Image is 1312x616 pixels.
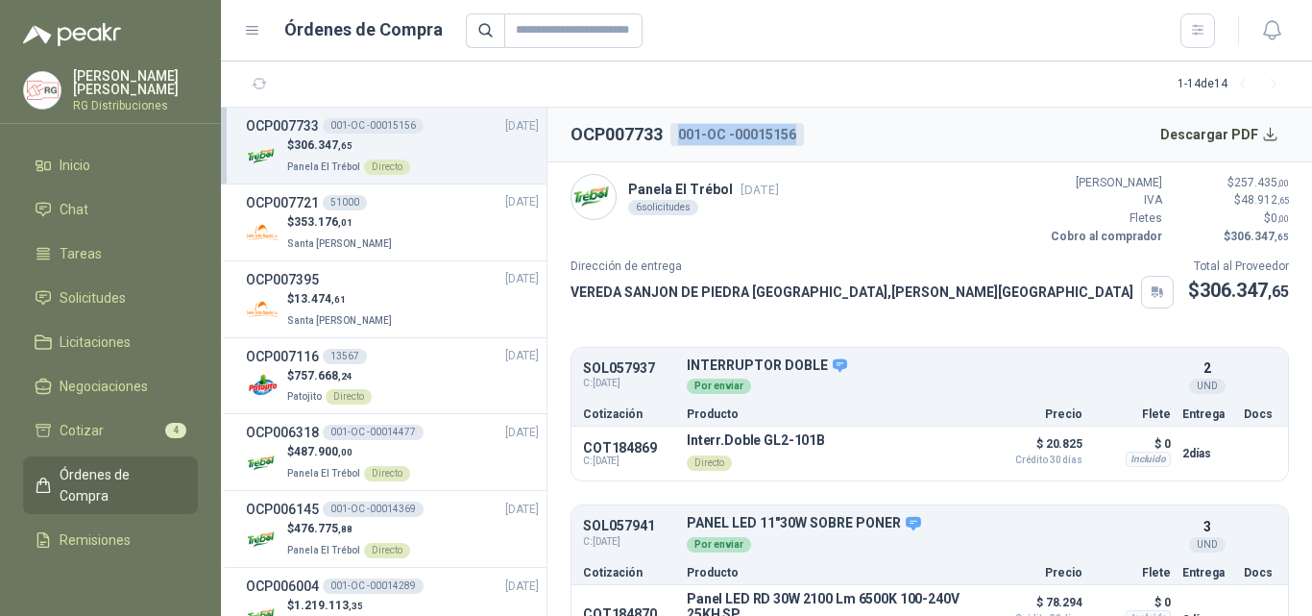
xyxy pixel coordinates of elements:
span: C: [DATE] [583,376,675,391]
span: Inicio [60,155,90,176]
a: Solicitudes [23,280,198,316]
span: Crédito 30 días [986,456,1082,465]
span: 1.219.113 [294,599,363,612]
div: Directo [364,543,410,558]
span: Santa [PERSON_NAME] [287,315,392,326]
span: [DATE] [741,183,779,197]
span: 353.176 [294,215,352,229]
div: 51000 [323,195,367,210]
div: Por enviar [687,379,751,394]
span: 306.347 [1200,279,1289,302]
span: ,24 [338,371,352,382]
p: Cotización [583,408,675,420]
p: Panela El Trébol [628,179,779,200]
span: Solicitudes [60,287,126,308]
p: $ [287,367,372,385]
span: Santa [PERSON_NAME] [287,238,392,249]
h3: OCP006318 [246,422,319,443]
div: Directo [687,456,732,471]
button: Descargar PDF [1150,115,1290,154]
span: ,88 [338,524,352,534]
span: 306.347 [1230,230,1289,243]
p: [PERSON_NAME] [1047,174,1162,192]
a: Chat [23,191,198,228]
p: Docs [1244,408,1276,420]
div: 001-OC -00014289 [323,579,424,594]
p: VEREDA SANJON DE PIEDRA [GEOGRAPHIC_DATA] , [PERSON_NAME][GEOGRAPHIC_DATA] [571,282,1133,303]
img: Company Logo [571,175,616,219]
img: Logo peakr [23,23,121,46]
img: Company Logo [246,446,279,480]
img: Company Logo [246,523,279,556]
p: SOL057941 [583,519,675,533]
div: 001-OC -00014477 [323,425,424,440]
span: Patojito [287,391,322,402]
a: Configuración [23,566,198,603]
span: Órdenes de Compra [60,464,180,506]
div: 001-OC -00015156 [323,118,424,134]
img: Company Logo [246,369,279,403]
div: 001-OC -00015156 [670,123,804,146]
span: C: [DATE] [583,534,675,550]
p: $ 0 [1094,432,1171,456]
p: Interr.Doble GL2-101B [687,432,825,448]
p: PANEL LED 11"30W SOBRE PONER [687,515,1171,532]
span: [DATE] [505,424,539,442]
p: $ [287,520,410,538]
div: Directo [326,389,372,405]
a: OCP006318001-OC -00014477[DATE] Company Logo$487.900,00Panela El TrébolDirecto [246,422,539,482]
h3: OCP007395 [246,269,319,290]
span: ,65 [1268,283,1289,301]
span: Panela El Trébol [287,161,360,172]
p: $ [287,290,396,308]
h1: Órdenes de Compra [284,16,443,43]
span: [DATE] [505,193,539,211]
span: Tareas [60,243,102,264]
span: ,01 [338,217,352,228]
p: 2 [1203,357,1211,379]
span: [DATE] [505,578,539,596]
p: SOL057937 [583,361,675,376]
a: Inicio [23,147,198,184]
p: Docs [1244,567,1276,579]
h3: OCP006004 [246,576,319,597]
span: ,00 [1277,178,1289,188]
a: Licitaciones [23,324,198,360]
a: Negociaciones [23,368,198,405]
span: Licitaciones [60,332,131,353]
span: [DATE] [505,270,539,288]
span: ,35 [349,601,363,611]
span: 257.435 [1234,176,1289,189]
span: ,65 [1275,232,1289,242]
p: COT184869 [583,440,675,456]
div: 13567 [323,349,367,364]
div: Incluido [1126,452,1171,467]
p: Cobro al comprador [1047,228,1162,246]
span: Chat [60,199,88,220]
p: $ [1174,228,1289,246]
img: Company Logo [246,216,279,250]
p: Total al Proveedor [1188,258,1289,276]
img: Company Logo [246,293,279,327]
p: Precio [986,408,1082,420]
p: $ [1174,209,1289,228]
span: Remisiones [60,530,131,551]
span: Negociaciones [60,376,148,397]
span: C: [DATE] [583,456,675,467]
div: 6 solicitudes [628,200,698,215]
p: $ [287,443,410,461]
div: Directo [364,466,410,481]
h3: OCP007116 [246,346,319,367]
span: ,65 [338,140,352,151]
span: 4 [165,423,186,438]
h3: OCP006145 [246,499,319,520]
span: [DATE] [505,117,539,136]
span: 757.668 [294,369,352,382]
span: 476.775 [294,522,352,535]
p: Entrega [1182,408,1232,420]
p: $ [1188,276,1289,306]
h3: OCP007721 [246,192,319,213]
span: ,00 [1277,213,1289,224]
p: $ [287,213,396,232]
p: $ 0 [1094,591,1171,614]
